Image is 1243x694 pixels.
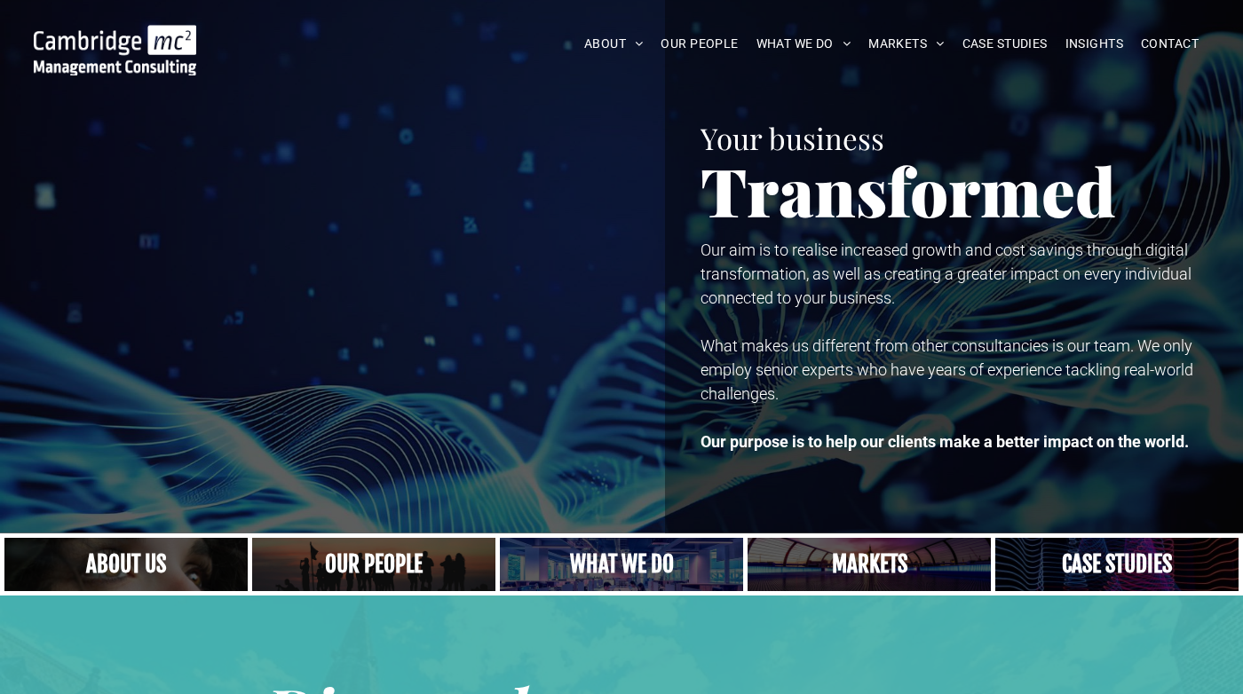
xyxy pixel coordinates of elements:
a: ABOUT [575,30,653,58]
span: What makes us different from other consultancies is our team. We only employ senior experts who h... [701,336,1193,403]
a: A crowd in silhouette at sunset, on a rise or lookout point [252,538,495,591]
a: MARKETS [859,30,953,58]
a: Our Markets | Cambridge Management Consulting [748,538,991,591]
a: CASE STUDIES [954,30,1057,58]
a: OUR PEOPLE [652,30,747,58]
a: Close up of woman's face, centered on her eyes [4,538,248,591]
span: Your business [701,118,884,157]
a: A yoga teacher lifting his whole body off the ground in the peacock pose [500,538,743,591]
a: CONTACT [1132,30,1207,58]
a: INSIGHTS [1057,30,1132,58]
span: Our aim is to realise increased growth and cost savings through digital transformation, as well a... [701,241,1192,307]
a: WHAT WE DO [748,30,860,58]
strong: Our purpose is to help our clients make a better impact on the world. [701,432,1189,451]
span: Transformed [701,146,1116,234]
a: Your Business Transformed | Cambridge Management Consulting [34,28,196,46]
img: Go to Homepage [34,25,196,75]
a: CASE STUDIES | See an Overview of All Our Case Studies | Cambridge Management Consulting [995,538,1239,591]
